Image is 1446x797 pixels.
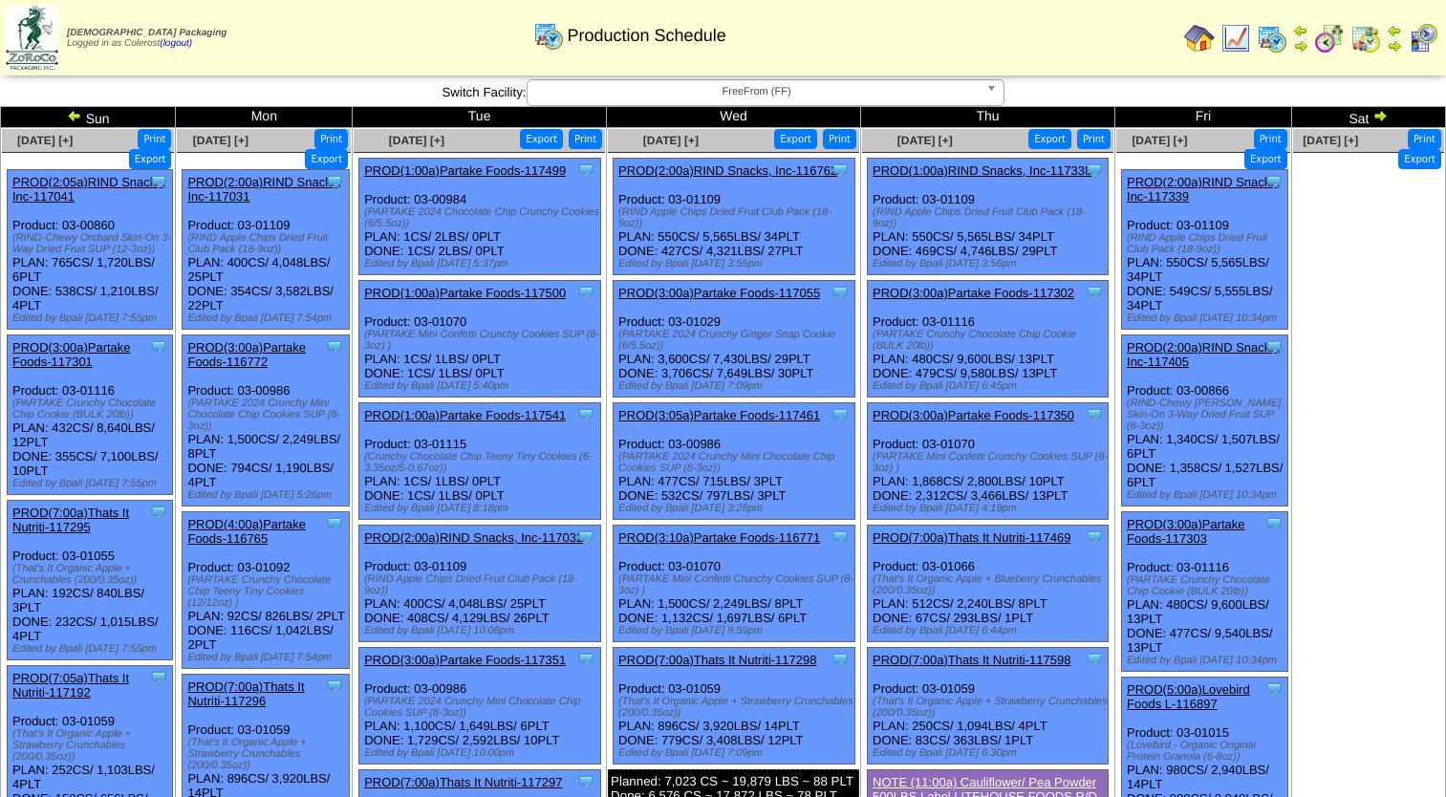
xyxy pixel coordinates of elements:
[149,172,168,191] img: Tooltip
[618,696,853,719] div: (That's It Organic Apple + Strawberry Crunchables (200/0.35oz))
[187,489,348,501] div: Edited by Bpali [DATE] 5:26pm
[614,403,854,520] div: Product: 03-00986 PLAN: 477CS / 715LBS / 3PLT DONE: 532CS / 797LBS / 3PLT
[873,573,1108,596] div: (That's It Organic Apple + Blueberry Crunchables (200/0.35oz))
[187,398,348,432] div: (PARTAKE 2024 Crunchy Mini Chocolate Chip Cookies SUP (8-3oz))
[187,679,304,708] a: PROD(7:00a)Thats It Nutriti-117296
[618,503,853,514] div: Edited by Bpali [DATE] 3:28pm
[618,329,853,352] div: (PARTAKE 2024 Crunchy Ginger Snap Cookie (6/5.5oz))
[1122,335,1288,506] div: Product: 03-00866 PLAN: 1,340CS / 1,507LBS / 6PLT DONE: 1,358CS / 1,527LBS / 6PLT
[1127,740,1287,763] div: (Lovebird - Organic Original Protein Granola (6-8oz))
[873,408,1074,422] a: PROD(3:00a)Partake Foods-117350
[873,747,1108,759] div: Edited by Bpali [DATE] 6:30pm
[614,526,854,642] div: Product: 03-01070 PLAN: 1,500CS / 2,249LBS / 8PLT DONE: 1,132CS / 1,697LBS / 6PLT
[618,747,853,759] div: Edited by Bpali [DATE] 7:09pm
[187,517,306,546] a: PROD(4:00a)Partake Foods-116765
[359,281,600,398] div: Product: 03-01070 PLAN: 1CS / 1LBS / 0PLT DONE: 1CS / 1LBS / 0PLT
[614,648,854,765] div: Product: 03-01059 PLAN: 896CS / 3,920LBS / 14PLT DONE: 779CS / 3,408LBS / 12PLT
[831,161,850,180] img: Tooltip
[187,737,348,771] div: (That's It Organic Apple + Strawberry Crunchables (200/0.35oz))
[535,80,979,103] span: FreeFrom (FF)
[618,408,820,422] a: PROD(3:05a)Partake Foods-117461
[873,503,1108,514] div: Edited by Bpali [DATE] 4:19pm
[643,134,699,147] span: [DATE] [+]
[873,286,1074,300] a: PROD(3:00a)Partake Foods-117302
[868,159,1109,275] div: Product: 03-01109 PLAN: 550CS / 5,565LBS / 34PLT DONE: 469CS / 4,746LBS / 29PLT
[314,129,348,149] button: Print
[364,408,566,422] a: PROD(1:00a)Partake Foods-117541
[149,337,168,356] img: Tooltip
[868,648,1109,765] div: Product: 03-01059 PLAN: 250CS / 1,094LBS / 4PLT DONE: 83CS / 363LBS / 1PLT
[1127,340,1280,369] a: PROD(2:00a)RIND Snacks, Inc-117405
[364,258,599,269] div: Edited by Bpali [DATE] 5:37pm
[1293,38,1308,54] img: arrowright.gif
[1220,23,1251,54] img: line_graph.gif
[1132,134,1187,147] span: [DATE] [+]
[618,258,853,269] div: Edited by Bpali [DATE] 3:55pm
[12,728,172,763] div: (That's It Organic Apple + Strawberry Crunchables (200/0.35oz))
[1127,489,1287,501] div: Edited by Bpali [DATE] 10:34pm
[873,380,1108,392] div: Edited by Bpali [DATE] 6:45pm
[618,653,816,667] a: PROD(7:00a)Thats It Nutriti-117298
[1184,23,1215,54] img: home.gif
[364,625,599,636] div: Edited by Bpali [DATE] 10:08pm
[187,312,348,324] div: Edited by Bpali [DATE] 7:54pm
[6,6,58,70] img: zoroco-logo-small.webp
[873,530,1070,545] a: PROD(7:00a)Thats It Nutriti-117469
[1085,650,1104,669] img: Tooltip
[1303,134,1358,147] span: [DATE] [+]
[774,129,817,149] button: Export
[576,650,595,669] img: Tooltip
[183,170,349,330] div: Product: 03-01109 PLAN: 400CS / 4,048LBS / 25PLT DONE: 354CS / 3,582LBS / 22PLT
[325,172,344,191] img: Tooltip
[12,671,129,700] a: PROD(7:05a)Thats It Nutriti-117192
[1387,23,1402,38] img: arrowleft.gif
[1115,107,1292,128] td: Fri
[12,643,172,655] div: Edited by Bpali [DATE] 7:55pm
[873,625,1108,636] div: Edited by Bpali [DATE] 6:44pm
[325,337,344,356] img: Tooltip
[1408,129,1441,149] button: Print
[389,134,444,147] a: [DATE] [+]
[618,625,853,636] div: Edited by Bpali [DATE] 9:59pm
[187,574,348,609] div: (PARTAKE Crunchy Chocolate Chip Teeny Tiny Cookies (12/12oz) )
[176,107,353,128] td: Mon
[831,283,850,302] img: Tooltip
[364,451,599,474] div: (Crunchy Chocolate Chip Teeny Tiny Cookies (6-3.35oz/5-0.67oz))
[364,747,599,759] div: Edited by Bpali [DATE] 10:00pm
[1122,170,1288,330] div: Product: 03-01109 PLAN: 550CS / 5,565LBS / 34PLT DONE: 549CS / 5,555LBS / 34PLT
[364,573,599,596] div: (RIND Apple Chips Dried Fruit Club Pack (18-9oz))
[873,696,1108,719] div: (That's It Organic Apple + Strawberry Crunchables (200/0.35oz))
[193,134,248,147] a: [DATE] [+]
[1264,679,1284,699] img: Tooltip
[149,668,168,687] img: Tooltip
[8,170,173,330] div: Product: 03-00860 PLAN: 765CS / 1,720LBS / 6PLT DONE: 538CS / 1,210LBS / 4PLT
[569,129,602,149] button: Print
[1244,149,1287,169] button: Export
[149,503,168,522] img: Tooltip
[1257,23,1287,54] img: calendarprod.gif
[618,286,820,300] a: PROD(3:00a)Partake Foods-117055
[1264,514,1284,533] img: Tooltip
[8,501,173,660] div: Product: 03-01055 PLAN: 192CS / 840LBS / 3PLT DONE: 232CS / 1,015LBS / 4PLT
[1127,232,1287,255] div: (RIND Apple Chips Dried Fruit Club Pack (18-9oz))
[17,134,73,147] a: [DATE] [+]
[1127,574,1287,597] div: (PARTAKE Crunchy Chocolate Chip Cookie (BULK 20lb))
[1,107,176,128] td: Sun
[364,206,599,229] div: (PARTAKE 2024 Chocolate Chip Crunchy Cookies (6/5.5oz))
[12,478,172,489] div: Edited by Bpali [DATE] 7:55pm
[1350,23,1381,54] img: calendarinout.gif
[1408,23,1438,54] img: calendarcustomer.gif
[12,340,131,369] a: PROD(3:00a)Partake Foods-117301
[1085,283,1104,302] img: Tooltip
[607,107,861,128] td: Wed
[1028,129,1071,149] button: Export
[614,281,854,398] div: Product: 03-01029 PLAN: 3,600CS / 7,430LBS / 29PLT DONE: 3,706CS / 7,649LBS / 30PLT
[364,380,599,392] div: Edited by Bpali [DATE] 5:40pm
[364,530,583,545] a: PROD(2:00a)RIND Snacks, Inc-117032
[359,648,600,765] div: Product: 03-00986 PLAN: 1,100CS / 1,649LBS / 6PLT DONE: 1,729CS / 2,592LBS / 10PLT
[305,149,348,169] button: Export
[618,530,820,545] a: PROD(3:10a)Partake Foods-116771
[618,573,853,596] div: (PARTAKE Mini Confetti Crunchy Cookies SUP (8‐3oz) )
